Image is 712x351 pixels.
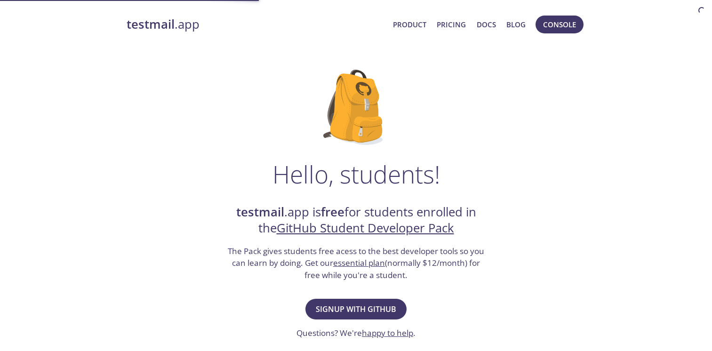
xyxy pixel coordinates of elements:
[227,245,486,281] h3: The Pack gives students free acess to the best developer tools so you can learn by doing. Get our...
[236,204,284,220] strong: testmail
[333,257,385,268] a: essential plan
[437,18,466,31] a: Pricing
[316,303,396,316] span: Signup with GitHub
[127,16,386,32] a: testmail.app
[393,18,426,31] a: Product
[323,70,389,145] img: github-student-backpack.png
[127,16,175,32] strong: testmail
[227,204,486,237] h2: .app is for students enrolled in the
[305,299,407,319] button: Signup with GitHub
[277,220,454,236] a: GitHub Student Developer Pack
[321,204,344,220] strong: free
[506,18,526,31] a: Blog
[477,18,496,31] a: Docs
[536,16,584,33] button: Console
[272,160,440,188] h1: Hello, students!
[296,327,416,339] h3: Questions? We're .
[543,18,576,31] span: Console
[362,327,413,338] a: happy to help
